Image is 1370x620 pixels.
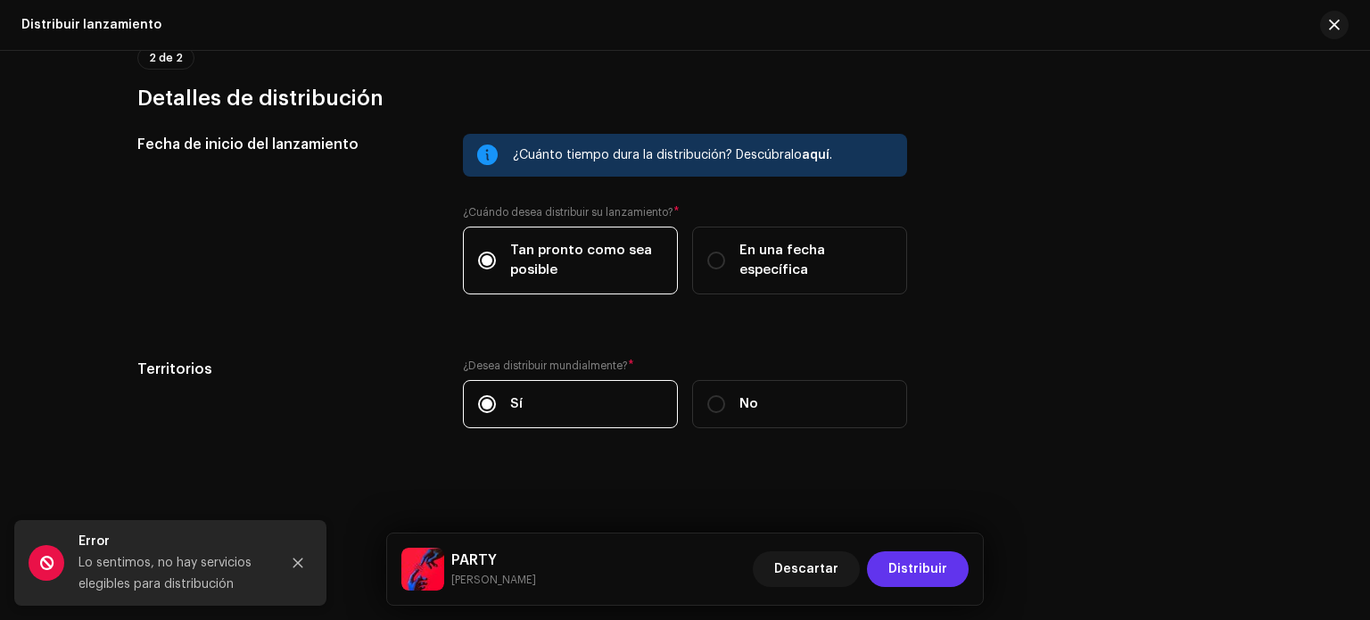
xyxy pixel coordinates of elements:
h3: Detalles de distribución [137,84,1233,112]
h5: Fecha de inicio del lanzamiento [137,134,434,155]
button: Descartar [753,551,860,587]
h5: Territorios [137,359,434,380]
span: Tan pronto como sea posible [510,241,663,280]
label: ¿Cuándo desea distribuir su lanzamiento? [463,205,907,219]
span: Descartar [774,551,838,587]
div: ¿Cuánto tiempo dura la distribución? Descúbralo . [513,145,893,166]
span: En una fecha específica [739,241,892,280]
img: d3a7311a-6c75-4b2a-97e5-2ccefa1cbf36 [401,548,444,591]
button: Close [280,545,316,581]
span: 2 de 2 [149,53,183,63]
small: PARTY [451,571,536,589]
span: No [739,394,758,414]
span: Sí [510,394,523,414]
div: Distribuir lanzamiento [21,18,161,32]
button: Distribuir [867,551,969,587]
div: Lo sentimos, no hay servicios elegibles para distribución [78,552,266,595]
span: Distribuir [888,551,947,587]
h5: PARTY [451,550,536,571]
span: aquí [802,149,829,161]
label: ¿Desea distribuir mundialmente? [463,359,907,373]
div: Error [78,531,266,552]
